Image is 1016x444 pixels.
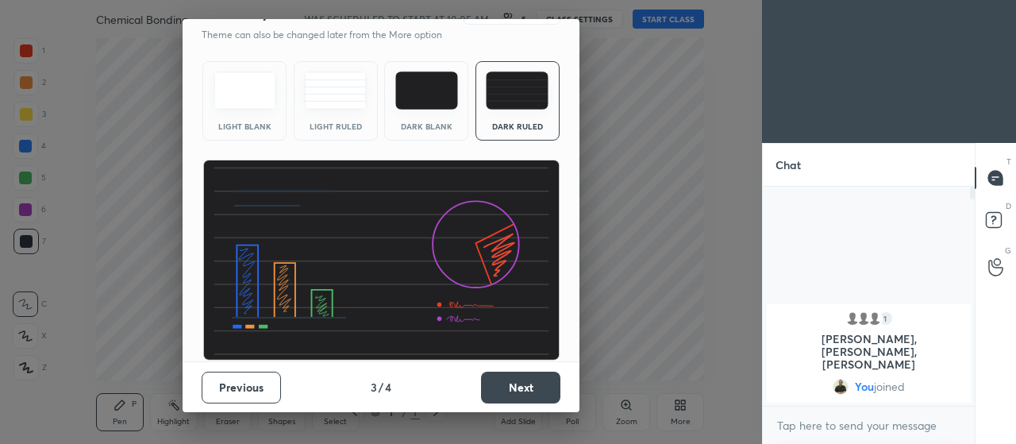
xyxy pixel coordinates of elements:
button: Previous [202,372,281,403]
p: Theme can also be changed later from the More option [202,28,459,42]
img: default.png [867,311,883,326]
img: default.png [845,311,860,326]
img: darkTheme.f0cc69e5.svg [395,71,458,110]
div: Light Blank [213,122,276,130]
p: D [1006,200,1011,212]
span: You [855,380,874,393]
img: darkRuledTheme.de295e13.svg [486,71,548,110]
div: grid [763,301,975,406]
div: 1 [878,311,894,326]
img: default.png [856,311,872,326]
p: T [1006,156,1011,168]
h4: 3 [371,379,377,396]
div: Light Ruled [304,122,368,130]
span: joined [874,380,905,393]
img: c1bf5c605d094494930ac0d8144797cf.jpg [833,379,849,395]
div: Dark Blank [394,122,458,130]
img: darkRuledThemeBanner.864f114c.svg [202,160,560,361]
p: G [1005,245,1011,257]
img: lightRuledTheme.5fabf969.svg [304,71,367,110]
h4: 4 [385,379,391,396]
button: Next [481,372,560,403]
h4: / [379,379,383,396]
img: lightTheme.e5ed3b09.svg [214,71,276,110]
p: [PERSON_NAME], [PERSON_NAME], [PERSON_NAME] [776,333,961,371]
div: Dark Ruled [486,122,549,130]
p: Chat [763,144,814,186]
